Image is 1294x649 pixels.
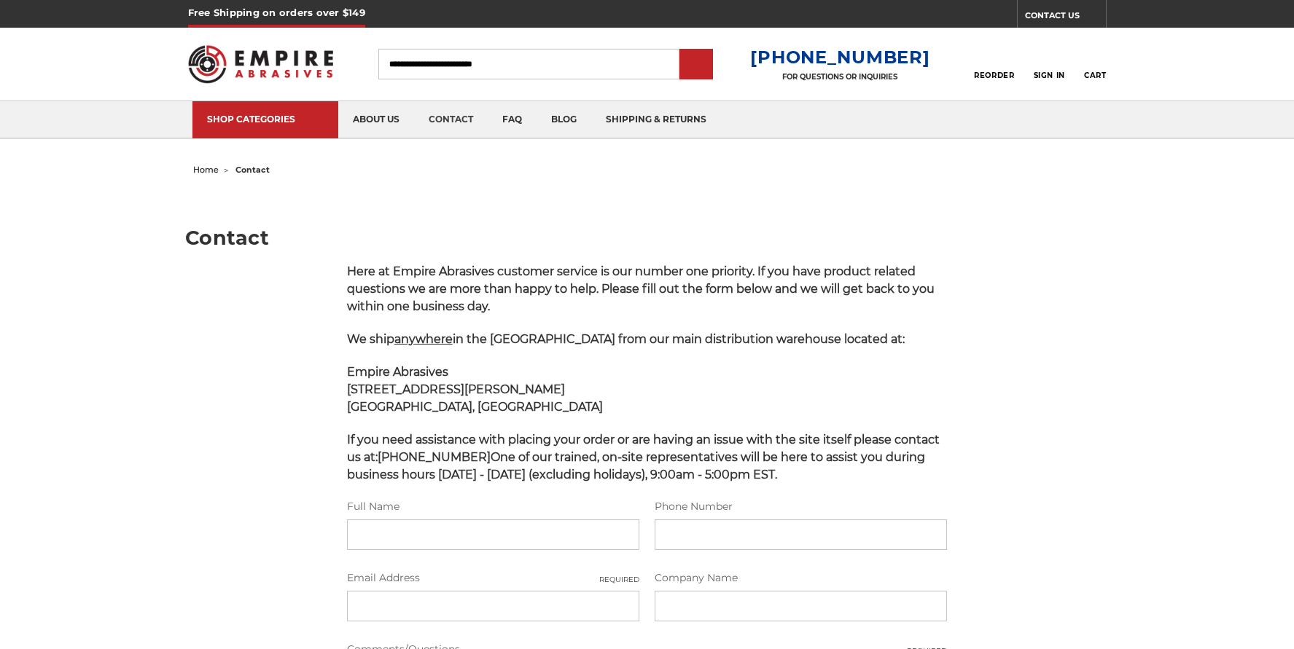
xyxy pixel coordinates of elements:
label: Email Address [347,570,639,586]
h1: Contact [185,228,1109,248]
a: faq [488,101,537,138]
label: Phone Number [655,499,947,514]
label: Full Name [347,499,639,514]
span: Empire Abrasives [347,365,448,379]
span: anywhere [394,332,453,346]
span: If you need assistance with placing your order or are having an issue with the site itself please... [347,433,940,481]
span: Reorder [974,71,1014,80]
a: blog [537,101,591,138]
span: contact [235,165,270,175]
label: Company Name [655,570,947,586]
p: FOR QUESTIONS OR INQUIRIES [750,72,929,82]
a: [PHONE_NUMBER] [750,47,929,68]
a: CONTACT US [1025,7,1106,28]
span: We ship in the [GEOGRAPHIC_DATA] from our main distribution warehouse located at: [347,332,905,346]
a: Reorder [974,48,1014,79]
a: shipping & returns [591,101,721,138]
a: Cart [1084,48,1106,80]
a: contact [414,101,488,138]
small: Required [599,574,639,585]
a: SHOP CATEGORIES [192,101,338,138]
a: home [193,165,219,175]
span: Here at Empire Abrasives customer service is our number one priority. If you have product related... [347,264,935,313]
strong: [PHONE_NUMBER] [378,450,491,464]
img: Empire Abrasives [188,36,334,93]
span: Sign In [1034,71,1065,80]
a: about us [338,101,414,138]
span: Cart [1084,71,1106,80]
div: SHOP CATEGORIES [207,114,324,125]
strong: [STREET_ADDRESS][PERSON_NAME] [GEOGRAPHIC_DATA], [GEOGRAPHIC_DATA] [347,382,603,414]
input: Submit [682,50,711,79]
